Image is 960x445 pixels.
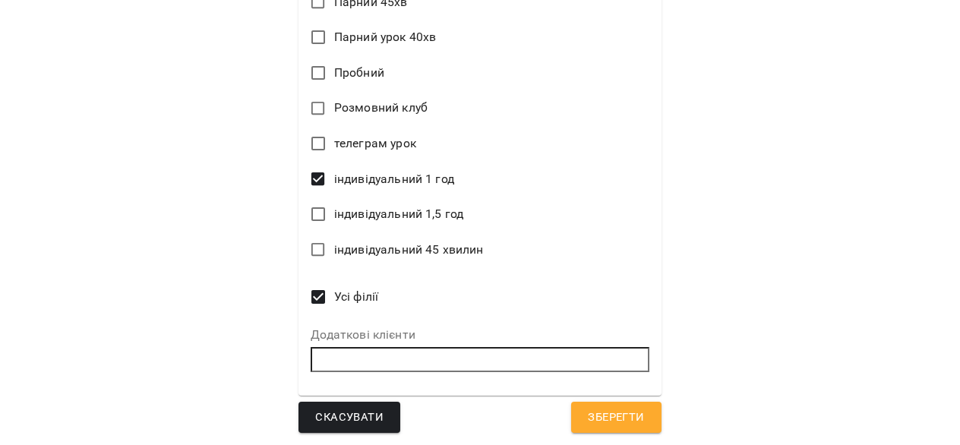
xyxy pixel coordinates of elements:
span: Пробний [334,64,384,82]
span: телеграм урок [334,134,416,153]
button: Зберегти [571,402,661,434]
label: Додаткові клієнти [311,329,649,341]
span: Зберегти [588,408,644,428]
button: Скасувати [298,402,400,434]
span: Усі філії [334,288,378,306]
span: Парний урок 40хв [334,28,436,46]
span: Розмовний клуб [334,99,428,117]
span: індивідуальний 1 год [334,170,454,188]
span: Скасувати [315,408,384,428]
span: індивідуальний 1,5 год [334,205,463,223]
span: індивідуальний 45 хвилин [334,241,484,259]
